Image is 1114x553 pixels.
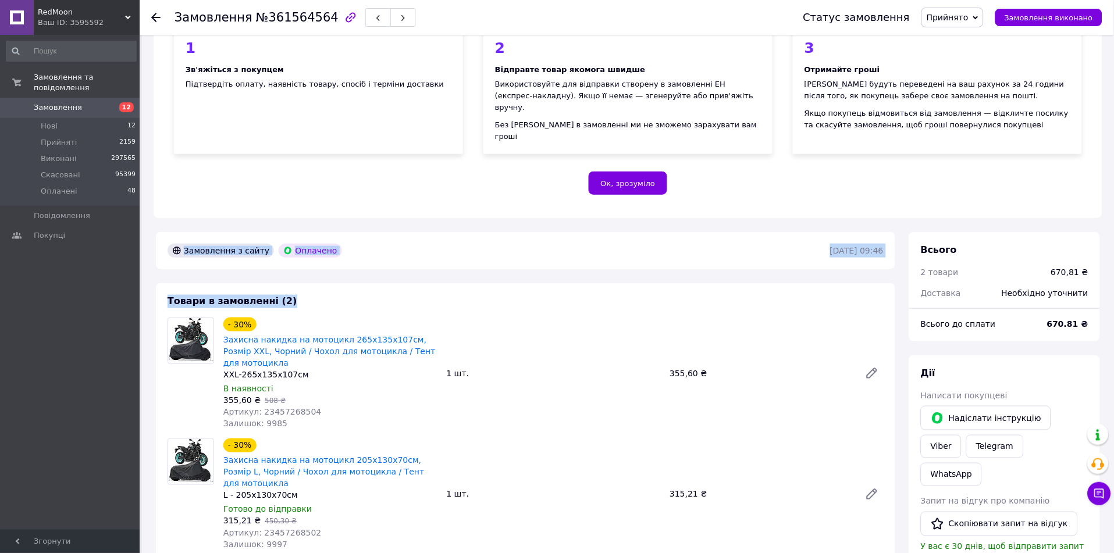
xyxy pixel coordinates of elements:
span: Товари в замовленні (2) [168,295,297,306]
span: 2159 [119,137,136,148]
span: Залишок: 9985 [223,419,287,428]
img: Захисна накидка на мотоцикл 265х135х107см, Розмір XXL, Чорний / Чохол для мотоцикла / Тент для мо... [168,318,213,363]
span: Прийнято [927,13,969,22]
span: Скасовані [41,170,80,180]
span: 297565 [111,154,136,164]
a: Редагувати [860,483,884,506]
span: 2 товари [921,267,959,277]
button: Замовлення виконано [995,9,1102,26]
button: Надіслати інструкцію [921,406,1051,430]
span: Артикул: 23457268504 [223,407,322,416]
span: №361564564 [256,10,339,24]
div: Якщо покупець відмовиться від замовлення — відкличте посилку та скасуйте замовлення, щоб гроші по... [805,108,1070,131]
div: Ваш ID: 3595592 [38,17,140,28]
div: 670,81 ₴ [1051,266,1088,278]
span: В наявності [223,384,273,393]
span: Нові [41,121,58,131]
time: [DATE] 09:46 [830,246,884,255]
div: 1 шт. [442,486,665,502]
span: Оплачені [41,186,77,197]
div: [PERSON_NAME] будуть переведені на ваш рахунок за 24 години після того, як покупець забере своє з... [805,79,1070,102]
div: Оплачено [279,244,341,258]
a: Telegram [966,435,1023,458]
span: Написати покупцеві [921,391,1008,400]
div: 1 [186,41,451,55]
img: Захисна накидка на мотоцикл 205х130х70см, Розмір L, Чорний / Чохол для мотоцикла / Тент для мотоц... [168,439,213,484]
span: Ок, зрозуміло [601,179,656,188]
b: Відправте товар якомога швидше [495,65,645,74]
div: Замовлення з сайту [168,244,274,258]
a: Viber [921,435,962,458]
div: 315,21 ₴ [665,486,856,502]
span: Покупці [34,230,65,241]
span: 48 [127,186,136,197]
div: 2 [495,41,761,55]
span: Виконані [41,154,77,164]
div: Без [PERSON_NAME] в замовленні ми не зможемо зарахувати вам гроші [495,119,761,142]
button: Скопіювати запит на відгук [921,512,1078,536]
div: XXL-265х135х107см [223,369,437,380]
span: 12 [119,102,134,112]
div: 3 [805,41,1070,55]
span: Доставка [921,288,961,298]
div: Необхідно уточнити [995,280,1095,306]
span: 12 [127,121,136,131]
a: Редагувати [860,362,884,385]
div: - 30% [223,317,257,331]
b: Зв'яжіться з покупцем [186,65,284,74]
span: Замовлення виконано [1005,13,1093,22]
span: Всього [921,244,957,255]
div: 1 шт. [442,365,665,381]
span: Замовлення [34,102,82,113]
div: Використовуйте для відправки створену в замовленні ЕН (експрес-накладну). Якщо її немає — згенеру... [495,79,761,113]
span: Дії [921,368,935,379]
span: Прийняті [41,137,77,148]
div: 355,60 ₴ [665,365,856,381]
span: RedMoon [38,7,125,17]
span: Замовлення [175,10,252,24]
span: 355,60 ₴ [223,395,261,405]
a: Захисна накидка на мотоцикл 205х130х70см, Розмір L, Чорний / Чохол для мотоцикла / Тент для мотоц... [223,456,424,488]
span: Запит на відгук про компанію [921,497,1050,506]
span: 450,30 ₴ [265,518,297,526]
div: - 30% [223,438,257,452]
span: Артикул: 23457268502 [223,529,322,538]
button: Ок, зрозуміло [589,172,668,195]
div: L - 205х130х70см [223,490,437,501]
div: Статус замовлення [803,12,910,23]
b: Отримайте гроші [805,65,880,74]
span: Замовлення та повідомлення [34,72,140,93]
span: 315,21 ₴ [223,516,261,526]
span: Готово до відправки [223,505,312,514]
span: Всього до сплати [921,319,996,329]
a: WhatsApp [921,463,982,486]
span: Залишок: 9997 [223,540,287,550]
button: Чат з покупцем [1088,482,1111,505]
span: 95399 [115,170,136,180]
a: Захисна накидка на мотоцикл 265х135х107см, Розмір XXL, Чорний / Чохол для мотоцикла / Тент для мо... [223,335,436,368]
div: Підтвердіть оплату, наявність товару, спосіб і терміни доставки [186,79,451,90]
span: 508 ₴ [265,397,286,405]
input: Пошук [6,41,137,62]
div: Повернутися назад [151,12,161,23]
span: Повідомлення [34,211,90,221]
b: 670.81 ₴ [1047,319,1088,329]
